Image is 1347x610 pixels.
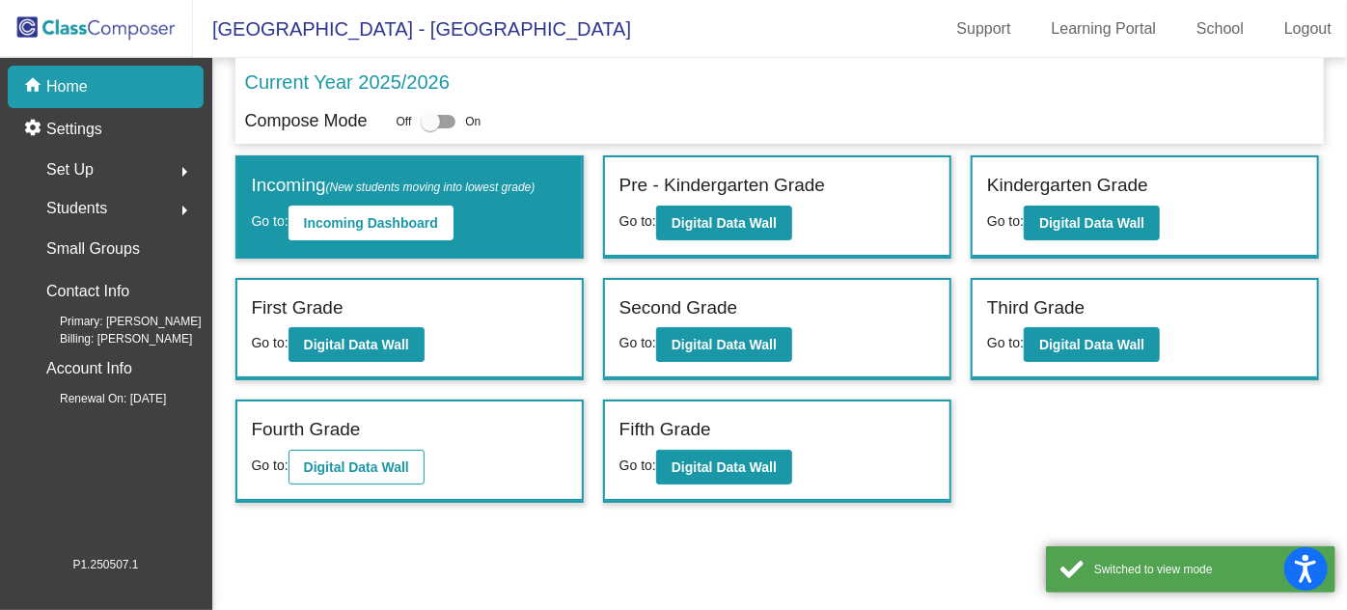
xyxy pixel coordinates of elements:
span: Go to: [252,335,289,350]
b: Digital Data Wall [304,337,409,352]
span: Go to: [619,213,656,229]
button: Digital Data Wall [289,450,425,485]
label: Second Grade [619,294,738,322]
button: Digital Data Wall [656,206,792,240]
span: Go to: [619,457,656,473]
label: Fifth Grade [619,416,711,444]
div: Switched to view mode [1094,561,1321,578]
p: Settings [46,118,102,141]
span: Renewal On: [DATE] [29,390,166,407]
a: Logout [1269,14,1347,44]
mat-icon: home [23,75,46,98]
b: Digital Data Wall [672,337,777,352]
p: Account Info [46,355,132,382]
b: Digital Data Wall [672,459,777,475]
span: Off [397,113,412,130]
button: Digital Data Wall [656,450,792,485]
b: Digital Data Wall [1039,215,1144,231]
span: [GEOGRAPHIC_DATA] - [GEOGRAPHIC_DATA] [193,14,631,44]
button: Digital Data Wall [1024,206,1160,240]
button: Digital Data Wall [289,327,425,362]
button: Digital Data Wall [1024,327,1160,362]
a: School [1181,14,1259,44]
span: Go to: [987,335,1024,350]
label: First Grade [252,294,344,322]
a: Learning Portal [1036,14,1172,44]
p: Current Year 2025/2026 [245,68,450,97]
label: Third Grade [987,294,1085,322]
span: Go to: [252,213,289,229]
label: Pre - Kindergarten Grade [619,172,825,200]
p: Small Groups [46,236,140,263]
label: Incoming [252,172,536,200]
b: Digital Data Wall [304,459,409,475]
span: Set Up [46,156,94,183]
b: Incoming Dashboard [304,215,438,231]
span: Go to: [987,213,1024,229]
span: Primary: [PERSON_NAME] [29,313,202,330]
p: Compose Mode [245,108,368,134]
span: Go to: [619,335,656,350]
b: Digital Data Wall [672,215,777,231]
button: Incoming Dashboard [289,206,454,240]
label: Fourth Grade [252,416,361,444]
mat-icon: arrow_right [173,199,196,222]
span: (New students moving into lowest grade) [326,180,536,194]
span: On [465,113,481,130]
mat-icon: arrow_right [173,160,196,183]
p: Home [46,75,88,98]
a: Support [942,14,1027,44]
label: Kindergarten Grade [987,172,1148,200]
mat-icon: settings [23,118,46,141]
span: Go to: [252,457,289,473]
span: Billing: [PERSON_NAME] [29,330,192,347]
button: Digital Data Wall [656,327,792,362]
p: Contact Info [46,278,129,305]
span: Students [46,195,107,222]
b: Digital Data Wall [1039,337,1144,352]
